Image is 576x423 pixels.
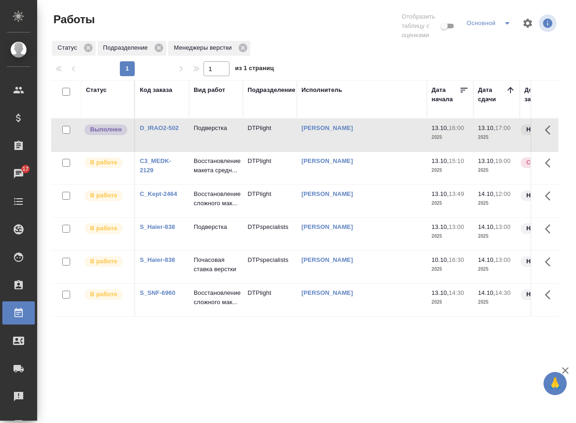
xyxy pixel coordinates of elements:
[243,119,297,151] td: DTPlight
[84,124,130,136] div: Исполнитель завершил работу
[86,85,107,95] div: Статус
[432,199,469,208] p: 2025
[539,284,562,306] button: Здесь прячутся важные кнопки
[84,156,130,169] div: Исполнитель выполняет работу
[539,152,562,174] button: Здесь прячутся важные кнопки
[432,289,449,296] p: 13.10,
[539,14,558,32] span: Посмотреть информацию
[301,157,353,164] a: [PERSON_NAME]
[194,222,238,232] p: Подверстка
[495,190,511,197] p: 12:00
[301,190,353,197] a: [PERSON_NAME]
[301,256,353,263] a: [PERSON_NAME]
[301,223,353,230] a: [PERSON_NAME]
[103,43,151,52] p: Подразделение
[194,124,238,133] p: Подверстка
[140,157,171,174] a: C3_MEDK-2129
[524,85,573,104] div: Доп. статус заказа
[140,223,175,230] a: S_Haier-838
[432,133,469,142] p: 2025
[301,289,353,296] a: [PERSON_NAME]
[194,189,238,208] p: Восстановление сложного мак...
[402,12,439,40] span: Отобразить таблицу с оценками
[449,223,464,230] p: 13:00
[478,133,515,142] p: 2025
[478,199,515,208] p: 2025
[432,157,449,164] p: 13.10,
[478,166,515,175] p: 2025
[194,288,238,307] p: Восстановление сложного мак...
[495,157,511,164] p: 19:00
[432,232,469,241] p: 2025
[539,251,562,273] button: Здесь прячутся важные кнопки
[90,125,122,134] p: Выполнен
[248,85,295,95] div: Подразделение
[432,298,469,307] p: 2025
[478,157,495,164] p: 13.10,
[243,152,297,184] td: DTPlight
[84,255,130,268] div: Исполнитель выполняет работу
[478,265,515,274] p: 2025
[194,85,225,95] div: Вид работ
[449,256,464,263] p: 16:30
[52,41,96,56] div: Статус
[526,224,566,233] p: Нормальный
[478,256,495,263] p: 14.10,
[526,257,566,266] p: Нормальный
[495,289,511,296] p: 14:30
[432,256,449,263] p: 10.10,
[464,16,517,31] div: split button
[449,289,464,296] p: 14:30
[194,255,238,274] p: Почасовая ставка верстки
[478,298,515,307] p: 2025
[301,124,353,131] a: [PERSON_NAME]
[243,284,297,316] td: DTPlight
[478,190,495,197] p: 14.10,
[174,43,235,52] p: Менеджеры верстки
[449,157,464,164] p: 15:10
[84,222,130,235] div: Исполнитель выполняет работу
[478,85,506,104] div: Дата сдачи
[2,162,35,185] a: 17
[243,218,297,250] td: DTPspecialists
[432,265,469,274] p: 2025
[526,191,566,200] p: Нормальный
[478,223,495,230] p: 14.10,
[140,124,179,131] a: D_IRAO2-502
[58,43,80,52] p: Статус
[526,125,566,134] p: Нормальный
[90,257,117,266] p: В работе
[140,289,176,296] a: S_SNF-6960
[194,156,238,175] p: Восстановление макета средн...
[543,372,567,395] button: 🙏
[495,124,511,131] p: 17:00
[478,124,495,131] p: 13.10,
[17,164,34,174] span: 17
[243,185,297,217] td: DTPlight
[98,41,166,56] div: Подразделение
[140,256,175,263] a: S_Haier-838
[90,158,117,167] p: В работе
[235,63,274,76] span: из 1 страниц
[90,290,117,299] p: В работе
[526,290,566,299] p: Нормальный
[51,12,95,27] span: Работы
[90,191,117,200] p: В работе
[243,251,297,283] td: DTPspecialists
[495,256,511,263] p: 13:00
[478,232,515,241] p: 2025
[90,224,117,233] p: В работе
[449,124,464,131] p: 16:00
[478,289,495,296] p: 14.10,
[547,374,563,393] span: 🙏
[539,185,562,207] button: Здесь прячутся важные кнопки
[432,85,459,104] div: Дата начала
[140,190,177,197] a: C_Kept-2464
[168,41,250,56] div: Менеджеры верстки
[449,190,464,197] p: 13:49
[526,158,554,167] p: Срочный
[432,124,449,131] p: 13.10,
[140,85,172,95] div: Код заказа
[432,223,449,230] p: 13.10,
[432,190,449,197] p: 13.10,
